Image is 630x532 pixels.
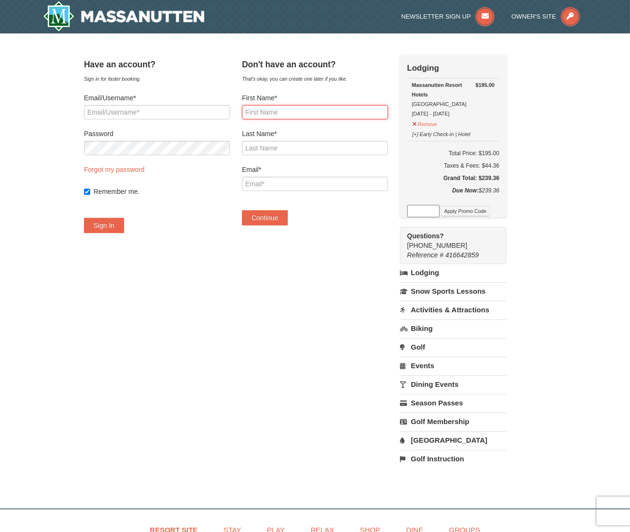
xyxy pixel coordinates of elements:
strong: $195.00 [475,80,494,90]
a: Forgot my password [84,166,145,173]
span: 416642859 [445,251,479,259]
a: [GEOGRAPHIC_DATA] [400,431,506,449]
a: Biking [400,319,506,337]
a: Activities & Attractions [400,301,506,319]
a: Owner's Site [512,13,580,20]
a: Events [400,357,506,374]
h4: Don't have an account? [242,60,388,69]
a: Season Passes [400,394,506,412]
h5: Grand Total: $239.36 [407,173,499,183]
div: That's okay, you can create one later if you like. [242,74,388,84]
input: Email* [242,177,388,191]
div: Taxes & Fees: $44.36 [407,161,499,170]
strong: Lodging [407,64,439,73]
span: [PHONE_NUMBER] [407,231,489,249]
label: Last Name* [242,129,388,138]
input: Last Name [242,141,388,155]
a: Newsletter Sign Up [401,13,495,20]
a: Dining Events [400,375,506,393]
span: Reference # [407,251,443,259]
input: First Name [242,105,388,119]
label: Remember me. [94,187,230,196]
a: Golf Instruction [400,450,506,468]
input: Email/Username* [84,105,230,119]
button: Sign In [84,218,124,233]
button: Apply Promo Code [441,206,490,216]
button: Continue [242,210,288,225]
a: Lodging [400,264,506,281]
h6: Total Price: $195.00 [407,149,499,158]
strong: Massanutten Resort Hotels [412,82,462,97]
a: Golf Membership [400,413,506,430]
strong: Questions? [407,232,444,240]
button: Remove [412,117,438,129]
div: $239.36 [407,186,499,205]
div: Sign in for faster booking. [84,74,230,84]
div: [GEOGRAPHIC_DATA] [DATE] - [DATE] [412,80,494,118]
label: First Name* [242,93,388,103]
a: Massanutten Resort [43,1,204,32]
button: [+] Early Check-in | Hotel [412,127,471,139]
strong: Due Now: [452,187,478,194]
a: Golf [400,338,506,356]
label: Email* [242,165,388,174]
img: Massanutten Resort Logo [43,1,204,32]
label: Email/Username* [84,93,230,103]
span: Owner's Site [512,13,556,20]
a: Snow Sports Lessons [400,282,506,300]
label: Password [84,129,230,138]
span: Newsletter Sign Up [401,13,471,20]
h4: Have an account? [84,60,230,69]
